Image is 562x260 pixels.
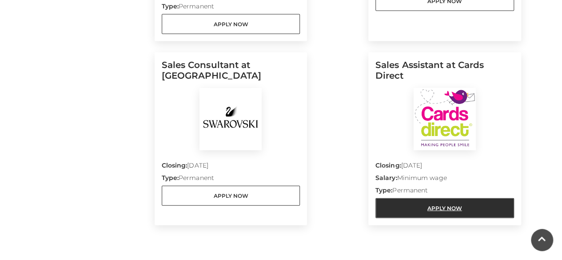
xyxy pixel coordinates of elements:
a: Apply Now [162,14,300,34]
h5: Sales Assistant at Cards Direct [375,60,514,88]
p: Permanent [162,173,300,186]
p: Minimum wage [375,173,514,186]
strong: Salary: [375,174,397,182]
strong: Type: [375,186,392,194]
img: Cards Direct [414,88,476,150]
strong: Closing: [162,161,187,169]
a: Apply Now [375,198,514,218]
strong: Type: [162,2,179,10]
p: [DATE] [375,161,514,173]
p: Permanent [375,186,514,198]
strong: Type: [162,174,179,182]
img: Swarovski [199,88,262,150]
p: [DATE] [162,161,300,173]
a: Apply Now [162,186,300,206]
h5: Sales Consultant at [GEOGRAPHIC_DATA] [162,60,300,88]
strong: Closing: [375,161,401,169]
p: Permanent [162,2,300,14]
